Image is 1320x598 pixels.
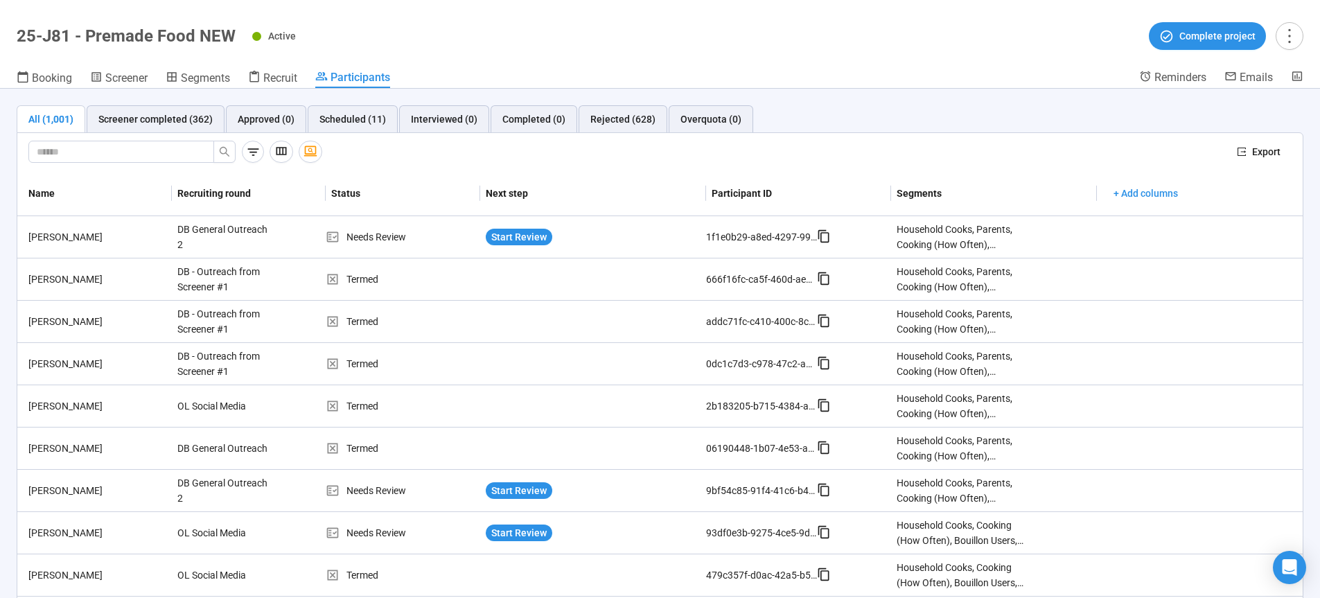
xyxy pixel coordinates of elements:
[23,483,172,498] div: [PERSON_NAME]
[319,112,386,127] div: Scheduled (11)
[706,356,817,371] div: 0dc1c7d3-c978-47c2-a255-71ab3373b506
[1102,182,1189,204] button: + Add columns
[105,71,148,85] span: Screener
[172,470,276,511] div: DB General Outreach 2
[172,216,276,258] div: DB General Outreach 2
[172,343,276,385] div: DB - Outreach from Screener #1
[23,568,172,583] div: [PERSON_NAME]
[23,398,172,414] div: [PERSON_NAME]
[1276,22,1303,50] button: more
[480,171,706,216] th: Next step
[706,314,817,329] div: addc71fc-c410-400c-8c71-50f6428f742d
[1114,186,1178,201] span: + Add columns
[331,71,390,84] span: Participants
[706,568,817,583] div: 479c357f-d0ac-42a5-b5af-484959090f37
[23,356,172,371] div: [PERSON_NAME]
[172,520,276,546] div: OL Social Media
[268,30,296,42] span: Active
[172,171,326,216] th: Recruiting round
[23,525,172,540] div: [PERSON_NAME]
[166,70,230,88] a: Segments
[706,171,891,216] th: Participant ID
[213,141,236,163] button: search
[219,146,230,157] span: search
[326,398,480,414] div: Termed
[326,525,480,540] div: Needs Review
[486,229,552,245] button: Start Review
[98,112,213,127] div: Screener completed (362)
[172,393,276,419] div: OL Social Media
[315,70,390,88] a: Participants
[326,314,480,329] div: Termed
[897,433,1024,464] div: Household Cooks, Parents, Cooking (How Often), Bouillon Users, Rice/Pasta Users, English Speaking
[1224,70,1273,87] a: Emails
[486,482,552,499] button: Start Review
[326,568,480,583] div: Termed
[502,112,565,127] div: Completed (0)
[897,222,1024,252] div: Household Cooks, Parents, Cooking (How Often), Rice/Pasta Users, English Speaking
[491,525,547,540] span: Start Review
[1139,70,1206,87] a: Reminders
[706,398,817,414] div: 2b183205-b715-4384-a298-9718d6763468
[326,441,480,456] div: Termed
[1226,141,1292,163] button: exportExport
[248,70,297,88] a: Recruit
[897,518,1024,548] div: Household Cooks, Cooking (How Often), Bouillon Users, Rice/Pasta Users, English Speaking
[172,258,276,300] div: DB - Outreach from Screener #1
[491,483,547,498] span: Start Review
[326,483,480,498] div: Needs Review
[706,483,817,498] div: 9bf54c85-91f4-41c6-b415-cbea69707a6f
[486,525,552,541] button: Start Review
[706,229,817,245] div: 1f1e0b29-a8ed-4297-9904-8efb37c0cd93
[23,229,172,245] div: [PERSON_NAME]
[411,112,477,127] div: Interviewed (0)
[897,349,1024,379] div: Household Cooks, Parents, Cooking (How Often), Bouillon Users, Rice/Pasta Users, English Speaking
[1179,28,1256,44] span: Complete project
[897,306,1024,337] div: Household Cooks, Parents, Cooking (How Often), Bouillon Users, Rice/Pasta Users, English Speaking
[897,560,1024,590] div: Household Cooks, Cooking (How Often), Bouillon Users, Rice/Pasta Users, English Speaking
[172,435,276,461] div: DB General Outreach
[23,272,172,287] div: [PERSON_NAME]
[23,441,172,456] div: [PERSON_NAME]
[897,264,1024,294] div: Household Cooks, Parents, Cooking (How Often), Bouillon Users, Rice/Pasta Users, English Speaking
[181,71,230,85] span: Segments
[17,26,236,46] h1: 25-J81 - Premade Food NEW
[32,71,72,85] span: Booking
[17,171,172,216] th: Name
[897,391,1024,421] div: Household Cooks, Parents, Cooking (How Often), Bouillon Users, Rice/Pasta Users, English Speaking
[263,71,297,85] span: Recruit
[680,112,741,127] div: Overquota (0)
[1237,147,1247,157] span: export
[590,112,655,127] div: Rejected (628)
[172,562,276,588] div: OL Social Media
[1252,144,1281,159] span: Export
[1154,71,1206,84] span: Reminders
[326,356,480,371] div: Termed
[891,171,1097,216] th: Segments
[23,314,172,329] div: [PERSON_NAME]
[238,112,294,127] div: Approved (0)
[326,171,480,216] th: Status
[706,441,817,456] div: 06190448-1b07-4e53-a7a8-453a87f9568b
[172,301,276,342] div: DB - Outreach from Screener #1
[28,112,73,127] div: All (1,001)
[1149,22,1266,50] button: Complete project
[1273,551,1306,584] div: Open Intercom Messenger
[326,272,480,287] div: Termed
[90,70,148,88] a: Screener
[491,229,547,245] span: Start Review
[706,272,817,287] div: 666f16fc-ca5f-460d-ae68-8f1926766407
[897,475,1024,506] div: Household Cooks, Parents, Cooking (How Often), Bouillon Users, Rice/Pasta Users, English Speaking
[1240,71,1273,84] span: Emails
[1280,26,1299,45] span: more
[17,70,72,88] a: Booking
[706,525,817,540] div: 93df0e3b-9275-4ce5-9d4f-3c2eadccac52
[326,229,480,245] div: Needs Review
